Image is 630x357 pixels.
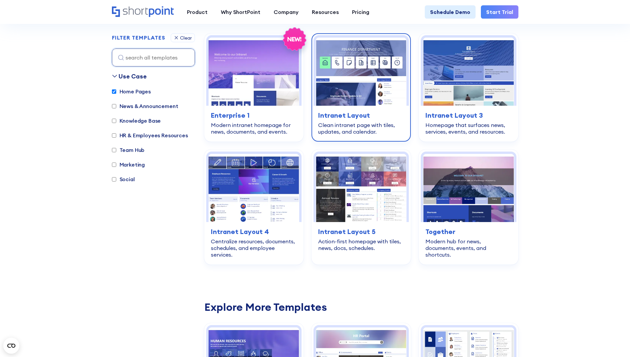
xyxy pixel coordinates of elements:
[318,122,404,135] div: Clean intranet page with tiles, updates, and calendar.
[112,148,116,152] input: Team Hub
[112,175,135,183] label: Social
[204,302,518,312] div: Explore More Templates
[221,8,260,16] div: Why ShortPoint
[481,5,518,19] a: Start Trial
[318,238,404,251] div: Action-first homepage with tiles, news, docs, schedules.
[318,110,404,120] h3: Intranet Layout
[112,146,145,154] label: Team Hub
[187,8,208,16] div: Product
[211,238,297,258] div: Centralize resources, documents, schedules, and employee services.
[180,36,192,40] div: Clear
[425,238,511,258] div: Modern hub for news, documents, events, and shortcuts.
[312,150,411,265] a: Intranet Layout 5 – SharePoint Page Template: Action-first homepage with tiles, news, docs, sched...
[267,5,305,19] a: Company
[305,5,345,19] a: Resources
[204,33,304,142] a: Enterprise 1 – SharePoint Homepage Design: Modern intranet homepage for news, documents, and even...
[423,154,514,222] img: Together – Intranet Homepage Template: Modern hub for news, documents, events, and shortcuts.
[209,38,299,106] img: Enterprise 1 – SharePoint Homepage Design: Modern intranet homepage for news, documents, and events.
[112,104,116,108] input: News & Announcement
[119,72,147,81] div: Use Case
[204,150,304,265] a: Intranet Layout 4 – Intranet Page Template: Centralize resources, documents, schedules, and emplo...
[112,102,178,110] label: News & Announcement
[112,177,116,181] input: Social
[345,5,376,19] a: Pricing
[180,5,214,19] a: Product
[112,161,145,169] label: Marketing
[316,154,406,222] img: Intranet Layout 5 – SharePoint Page Template: Action-first homepage with tiles, news, docs, sched...
[211,110,297,120] h3: Enterprise 1
[316,38,406,106] img: Intranet Layout – SharePoint Page Design: Clean intranet page with tiles, updates, and calendar.
[419,33,518,142] a: Intranet Layout 3 – SharePoint Homepage Template: Homepage that surfaces news, services, events, ...
[112,163,116,167] input: Marketing
[423,38,514,106] img: Intranet Layout 3 – SharePoint Homepage Template: Homepage that surfaces news, services, events, ...
[112,49,195,66] input: search all templates
[312,8,339,16] div: Resources
[597,325,630,357] iframe: Chat Widget
[3,338,19,354] button: Open CMP widget
[112,117,161,125] label: Knowledge Base
[112,87,151,95] label: Home Pages
[274,8,299,16] div: Company
[425,227,511,237] h3: Together
[209,154,299,222] img: Intranet Layout 4 – Intranet Page Template: Centralize resources, documents, schedules, and emplo...
[112,131,188,139] label: HR & Employees Resources
[211,122,297,135] div: Modern intranet homepage for news, documents, and events.
[112,89,116,94] input: Home Pages
[211,227,297,237] h3: Intranet Layout 4
[425,122,511,135] div: Homepage that surfaces news, services, events, and resources.
[112,6,174,18] a: Home
[425,110,511,120] h3: Intranet Layout 3
[312,33,411,142] a: Intranet Layout – SharePoint Page Design: Clean intranet page with tiles, updates, and calendar.I...
[112,35,165,41] h2: FILTER TEMPLATES
[214,5,267,19] a: Why ShortPoint
[352,8,369,16] div: Pricing
[425,5,476,19] a: Schedule Demo
[318,227,404,237] h3: Intranet Layout 5
[112,133,116,138] input: HR & Employees Resources
[419,150,518,265] a: Together – Intranet Homepage Template: Modern hub for news, documents, events, and shortcuts.Toge...
[112,119,116,123] input: Knowledge Base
